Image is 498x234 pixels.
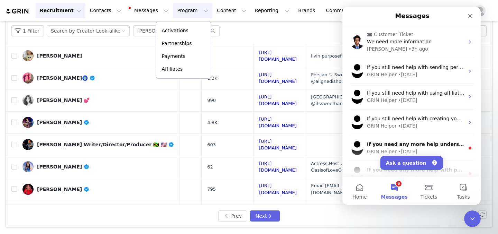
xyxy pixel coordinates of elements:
a: [PERSON_NAME]🧿 [22,72,174,84]
div: GRIN Helper [25,167,54,174]
button: Tickets [69,170,104,198]
div: • [DATE] [56,141,75,148]
a: [PERSON_NAME] Writer/Director/Producer 🇯🇲 🇺🇸 [22,139,174,150]
i: icon: down [121,29,126,34]
button: Notifications [455,3,470,18]
button: Messages [35,170,69,198]
button: Tasks [104,170,138,198]
span: Email [EMAIL_ADDRESS][DOMAIN_NAME] for all bookings [URL][DOMAIN_NAME][PERSON_NAME] [311,183,453,195]
div: GRIN Helper [25,115,54,123]
div: • [DATE] [56,64,75,71]
iframe: Intercom live chat [342,7,481,205]
span: 4.8K [207,119,217,126]
span: Home [10,188,24,192]
span: Persian ♡ Swedish ♡ American Lifestyle • Mindset • YouTube 🎥 Host of @alignedishpodcast 🎙 👇 Subsc... [311,72,473,84]
div: [PERSON_NAME] Writer/Director/Producer 🇯🇲 🇺🇸 [37,142,174,147]
button: Contacts [86,3,126,18]
img: v2 [22,95,34,106]
div: GRIN Helper [25,90,54,97]
input: Search... [133,25,220,36]
span: Actress,Host ,singer,stand-up comedienne, beauty queen, Head Servant OasisofLoveCommunity [311,161,474,173]
span: Tickets [78,188,95,192]
a: [URL][DOMAIN_NAME] [259,161,297,173]
img: grin logo [6,8,30,15]
a: [PERSON_NAME] [22,184,174,195]
div: [PERSON_NAME] [37,53,82,59]
div: • [DATE] [56,90,75,97]
button: Reporting [251,3,294,18]
span: 1.2K [207,75,217,82]
img: v2 [22,72,34,84]
button: Search [424,3,439,18]
span: 990 [207,97,216,104]
a: [URL][DOMAIN_NAME] [259,116,297,129]
img: Profile image for GRIN Helper [8,160,22,174]
img: v2 [22,50,34,61]
div: • [DATE] [56,167,75,174]
a: Brands [294,3,321,18]
button: Recruitment [36,3,85,18]
button: Profile [470,5,492,16]
a: Tasks [439,3,454,18]
span: If you still need help with sending personalized tracking links to affiliates, I'm happy to assis... [25,58,471,63]
button: Prev [218,210,247,222]
img: Profile image for GRIN Helper [8,109,22,122]
p: Activations [162,27,188,34]
a: [URL][DOMAIN_NAME] [259,72,297,84]
button: Content [213,3,250,18]
p: Affiliates [162,66,183,73]
a: [URL][DOMAIN_NAME] [259,139,297,151]
img: v2 [22,161,34,172]
a: [URL][DOMAIN_NAME] [259,50,297,62]
div: Search by Creator Look-alike [51,26,120,36]
img: Profile image for GRIN Helper [8,134,22,148]
button: Messages [126,3,173,18]
span: 795 [207,186,216,193]
button: Program [173,3,212,18]
span: 62 [207,164,213,171]
span: If you still need help with using affiliate links in your templates, I'm here to assist you. Woul... [25,83,464,89]
a: [PERSON_NAME] [22,161,174,172]
img: Profile image for GRIN Helper [8,83,22,97]
img: v2 [22,184,34,195]
a: [PERSON_NAME] 💕 [22,95,174,106]
button: Ask a question [38,149,101,163]
div: [PERSON_NAME] [37,120,90,125]
img: placeholder-profile.jpg [474,5,486,16]
div: [PERSON_NAME] 💕 [37,97,90,103]
div: [PERSON_NAME] [37,164,90,170]
div: [PERSON_NAME] [37,187,90,192]
i: icon: search [211,28,215,33]
a: Community [322,3,361,18]
div: GRIN Helper [25,141,54,148]
span: Tasks [114,188,128,192]
a: [PERSON_NAME] [22,117,174,128]
span: livin purposefully, san diego romans 12:2 [311,53,404,59]
img: v2 [22,139,34,150]
div: GRIN Helper [25,64,54,71]
p: Payments [162,53,186,60]
p: Partnerships [162,40,192,47]
iframe: Intercom live chat [464,210,481,227]
a: [URL][DOMAIN_NAME] [259,94,297,106]
div: [PERSON_NAME]🧿 [37,75,95,81]
span: [GEOGRAPHIC_DATA], [US_STATE] 🇺🇸 Daily outfit videos ✨ Main: @itssweethannah [311,94,456,106]
button: Next [250,210,280,222]
span: 603 [207,141,216,148]
div: • [DATE] [56,115,75,123]
img: v2 [22,117,34,128]
a: [URL][DOMAIN_NAME] [259,183,297,195]
a: [PERSON_NAME] [22,50,174,61]
span: Messages [38,188,65,192]
button: 1 Filter [11,25,44,36]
